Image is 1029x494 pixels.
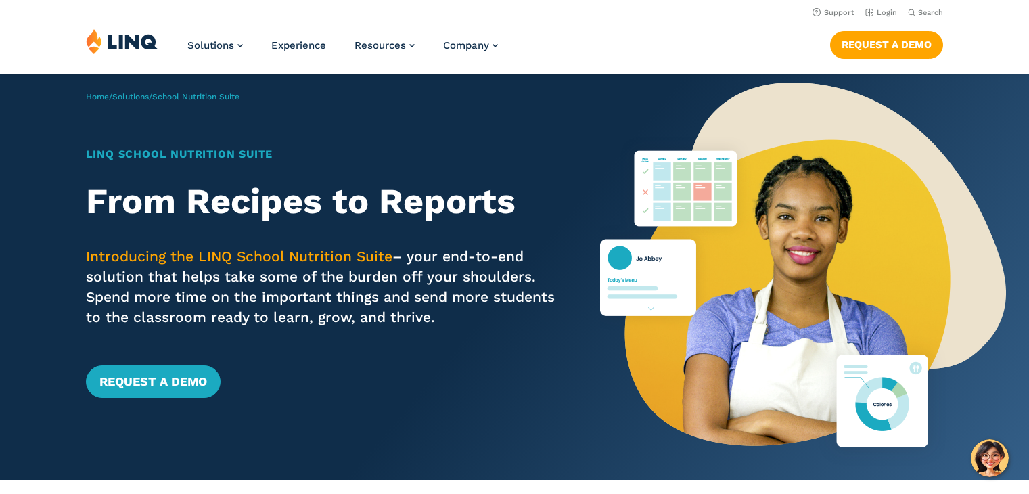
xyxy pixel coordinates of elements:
[86,146,559,162] h1: LINQ School Nutrition Suite
[271,39,326,51] a: Experience
[86,92,239,102] span: / /
[865,8,897,17] a: Login
[86,181,559,222] h2: From Recipes to Reports
[443,39,498,51] a: Company
[908,7,943,18] button: Open Search Bar
[971,439,1009,477] button: Hello, have a question? Let’s chat.
[187,39,243,51] a: Solutions
[86,248,392,265] span: Introducing the LINQ School Nutrition Suite
[600,74,1006,480] img: Nutrition Suite Launch
[152,92,239,102] span: School Nutrition Suite
[86,28,158,54] img: LINQ | K‑12 Software
[86,246,559,328] p: – your end-to-end solution that helps take some of the burden off your shoulders. Spend more time...
[187,28,498,73] nav: Primary Navigation
[86,92,109,102] a: Home
[187,39,234,51] span: Solutions
[443,39,489,51] span: Company
[918,8,943,17] span: Search
[355,39,406,51] span: Resources
[112,92,149,102] a: Solutions
[830,28,943,58] nav: Button Navigation
[86,365,221,398] a: Request a Demo
[813,8,854,17] a: Support
[830,31,943,58] a: Request a Demo
[355,39,415,51] a: Resources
